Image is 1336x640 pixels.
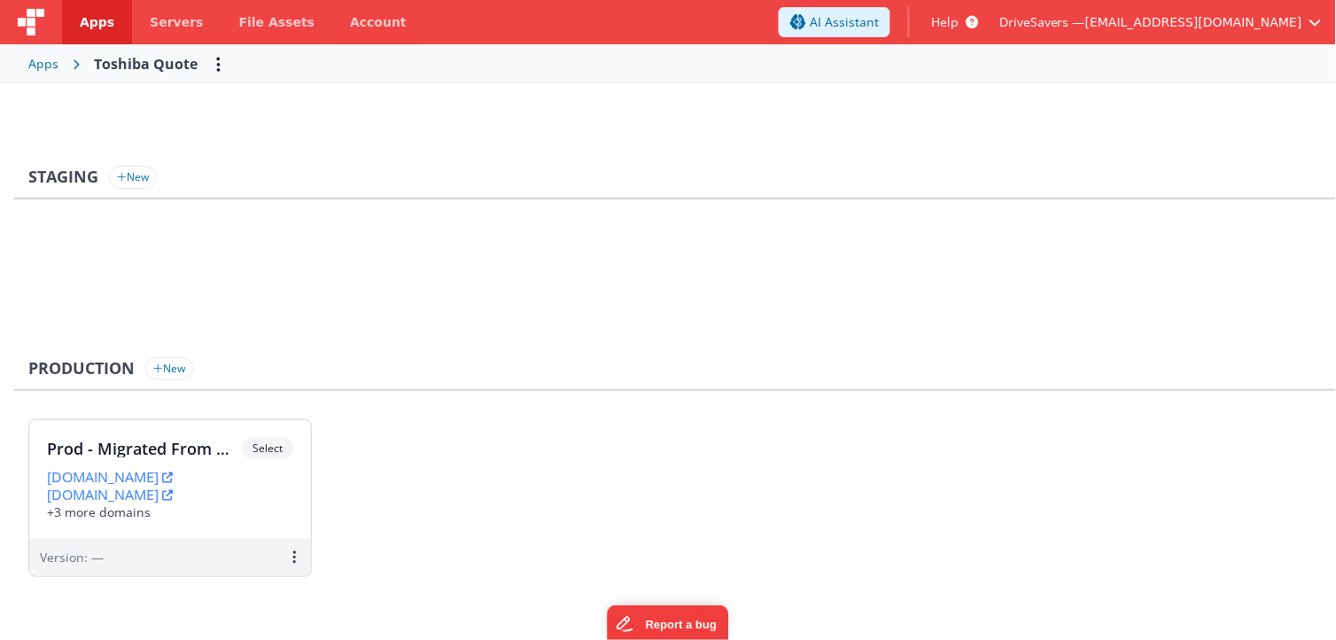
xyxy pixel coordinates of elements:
[28,360,135,378] h3: Production
[999,13,1085,31] span: DriveSavers —
[94,53,198,74] div: Toshiba Quote
[145,357,193,380] button: New
[47,440,242,457] h3: Prod - Migrated From "Toshiba Quote"
[810,13,879,31] span: AI Assistant
[150,13,203,31] span: Servers
[47,468,173,486] a: [DOMAIN_NAME]
[47,486,173,503] a: [DOMAIN_NAME]
[47,503,293,521] div: +3 more domains
[779,7,890,37] button: AI Assistant
[239,13,315,31] span: File Assets
[109,166,157,189] button: New
[28,55,58,73] div: Apps
[40,549,104,566] div: Version: —
[205,50,233,78] button: Options
[80,13,114,31] span: Apps
[242,438,293,459] span: Select
[28,168,98,186] h3: Staging
[931,13,959,31] span: Help
[1085,13,1302,31] span: [EMAIL_ADDRESS][DOMAIN_NAME]
[999,13,1322,31] button: DriveSavers — [EMAIL_ADDRESS][DOMAIN_NAME]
